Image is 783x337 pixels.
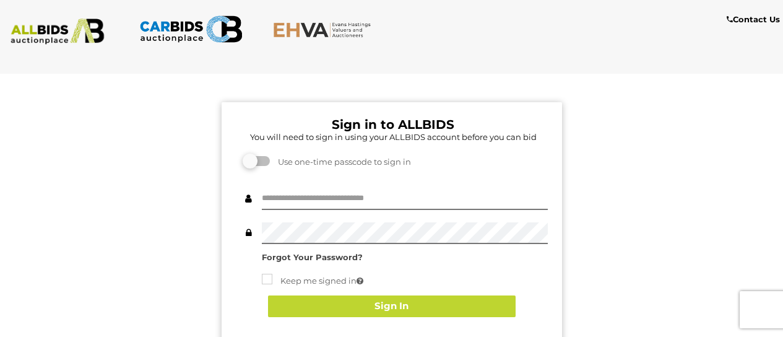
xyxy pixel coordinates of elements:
span: Use one-time passcode to sign in [272,157,411,167]
label: Keep me signed in [262,274,363,288]
h5: You will need to sign in using your ALLBIDS account before you can bid [239,133,548,141]
button: Sign In [268,295,516,317]
img: CARBIDS.com.au [139,12,243,46]
img: EHVA.com.au [273,22,376,38]
a: Contact Us [727,12,783,27]
b: Sign in to ALLBIDS [332,117,454,132]
a: Forgot Your Password? [262,252,363,262]
img: ALLBIDS.com.au [6,19,109,45]
b: Contact Us [727,14,780,24]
